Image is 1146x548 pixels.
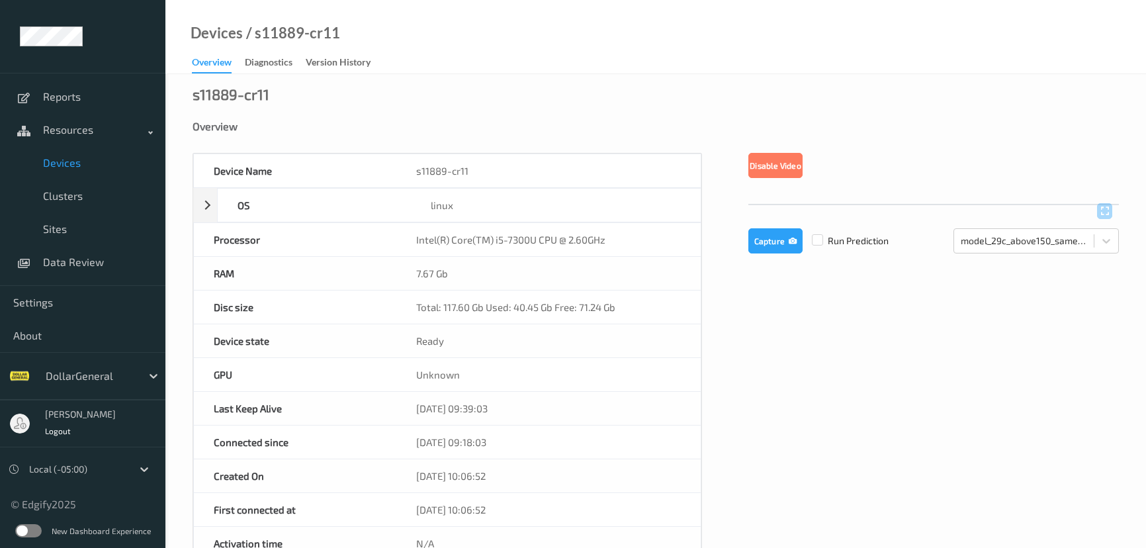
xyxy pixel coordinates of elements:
div: First connected at [194,493,396,526]
button: Capture [748,228,803,253]
div: [DATE] 09:18:03 [396,426,701,459]
div: Diagnostics [245,56,292,72]
a: Diagnostics [245,54,306,72]
div: Last Keep Alive [194,392,396,425]
div: 7.67 Gb [396,257,701,290]
div: Overview [192,56,232,73]
div: s11889-cr11 [193,87,269,101]
div: s11889-cr11 [396,154,701,187]
div: GPU [194,358,396,391]
button: Disable Video [748,153,803,178]
div: Device Name [194,154,396,187]
div: [DATE] 10:06:52 [396,459,701,492]
span: Run Prediction [803,234,889,248]
div: Version History [306,56,371,72]
div: Intel(R) Core(TM) i5-7300U CPU @ 2.60GHz [396,223,701,256]
div: Connected since [194,426,396,459]
div: Overview [193,120,1119,133]
div: Created On [194,459,396,492]
div: [DATE] 10:06:52 [396,493,701,526]
div: linux [411,189,701,222]
div: OSlinux [193,188,701,222]
a: Devices [191,26,243,40]
div: Device state [194,324,396,357]
div: Ready [396,324,701,357]
div: Disc size [194,291,396,324]
div: Total: 117.60 Gb Used: 40.45 Gb Free: 71.24 Gb [396,291,701,324]
a: Overview [192,54,245,73]
div: RAM [194,257,396,290]
div: Unknown [396,358,701,391]
div: OS [218,189,411,222]
div: [DATE] 09:39:03 [396,392,701,425]
div: Processor [194,223,396,256]
div: / s11889-cr11 [243,26,340,40]
a: Version History [306,54,384,72]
